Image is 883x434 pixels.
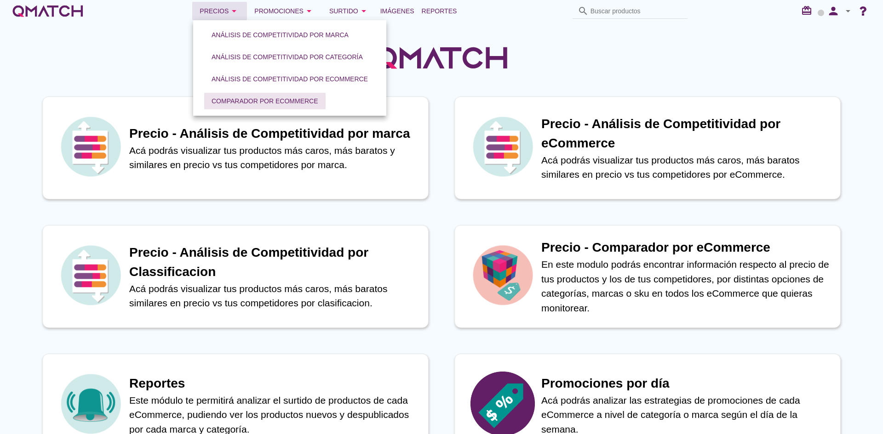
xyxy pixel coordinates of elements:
[212,52,363,62] div: Análisis de competitividad por categoría
[470,114,535,179] img: icon
[29,225,441,328] a: iconPrecio - Análisis de Competitividad por ClassificacionAcá podrás visualizar tus productos más...
[212,96,318,106] div: Comparador por eCommerce
[204,71,375,87] button: Análisis de competitividad por eCommerce
[247,2,322,20] button: Promociones
[591,4,682,18] input: Buscar productos
[129,282,419,310] p: Acá podrás visualizar tus productos más caros, más baratos similares en precio vs tus competidore...
[441,225,854,328] a: iconPrecio - Comparador por eCommerceEn este modulo podrás encontrar información respecto al prec...
[229,6,240,17] i: arrow_drop_down
[212,74,368,84] div: Análisis de competitividad por eCommerce
[322,2,377,20] button: Surtido
[58,114,123,179] img: icon
[192,2,247,20] button: Precios
[377,2,418,20] a: Imágenes
[212,30,349,40] div: Análisis de competitividad por marca
[801,5,816,16] i: redeem
[204,27,356,43] button: Análisis de competitividad por marca
[200,6,240,17] div: Precios
[201,24,360,46] a: Análisis de competitividad por marca
[358,6,369,17] i: arrow_drop_down
[824,5,843,17] i: person
[578,6,589,17] i: search
[380,6,414,17] span: Imágenes
[541,257,831,315] p: En este modulo podrás encontrar información respecto al precio de tus productos y los de tus comp...
[418,2,461,20] a: Reportes
[204,93,326,109] button: Comparador por eCommerce
[541,114,831,153] h1: Precio - Análisis de Competitividad por eCommerce
[422,6,457,17] span: Reportes
[541,374,831,393] h1: Promociones por día
[129,124,419,143] h1: Precio - Análisis de Competitividad por marca
[129,243,419,282] h1: Precio - Análisis de Competitividad por Classificacion
[541,153,831,182] p: Acá podrás visualizar tus productos más caros, más baratos similares en precio vs tus competidore...
[204,49,370,65] button: Análisis de competitividad por categoría
[254,6,315,17] div: Promociones
[304,6,315,17] i: arrow_drop_down
[11,2,85,20] a: white-qmatch-logo
[373,35,510,81] img: QMatchLogo
[129,143,419,172] p: Acá podrás visualizar tus productos más caros, más baratos y similares en precio vs tus competido...
[329,6,369,17] div: Surtido
[29,96,441,199] a: iconPrecio - Análisis de Competitividad por marcaAcá podrás visualizar tus productos más caros, m...
[441,96,854,199] a: iconPrecio - Análisis de Competitividad por eCommerceAcá podrás visualizar tus productos más caro...
[58,243,123,307] img: icon
[201,68,379,90] a: Análisis de competitividad por eCommerce
[201,90,329,112] a: Comparador por eCommerce
[129,374,419,393] h1: Reportes
[541,238,831,257] h1: Precio - Comparador por eCommerce
[470,243,535,307] img: icon
[843,6,854,17] i: arrow_drop_down
[201,46,374,68] a: Análisis de competitividad por categoría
